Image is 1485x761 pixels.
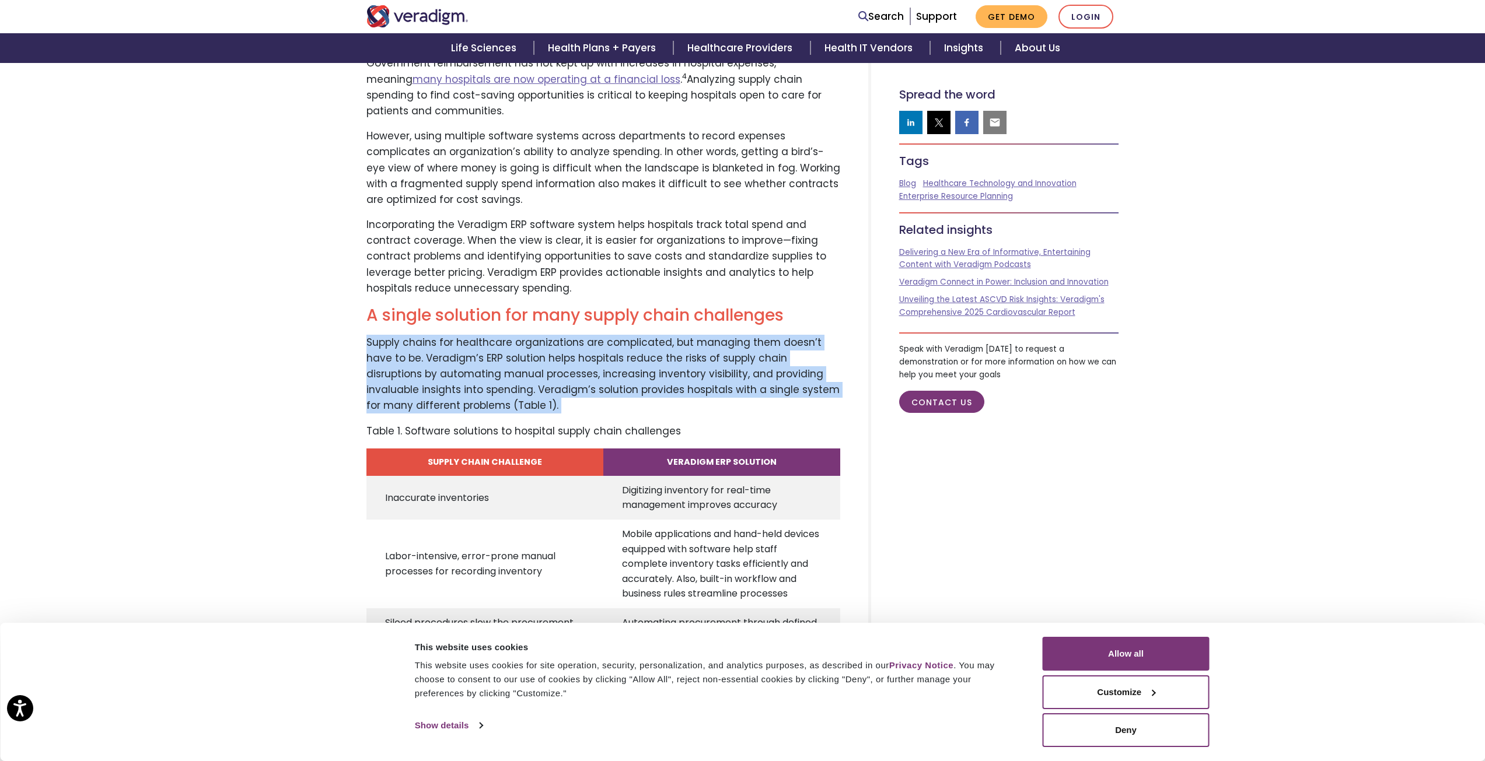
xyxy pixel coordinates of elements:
a: Get Demo [976,5,1047,28]
th: Veradigm ERP solution [603,448,840,476]
a: Delivering a New Era of Informative, Entertaining Content with Veradigm Podcasts [899,247,1091,271]
h5: Spread the word [899,87,1119,101]
p: Government reimbursement has not kept up with increases in hospital expenses, meaning . Analyzing... [366,55,840,119]
img: facebook sharing button [961,117,973,128]
a: Privacy Notice [889,660,953,670]
p: However, using multiple software systems across departments to record expenses complicates an org... [366,128,840,208]
button: Allow all [1043,637,1210,671]
img: Veradigm logo [366,5,469,27]
td: Mobile applications and hand-held devices equipped with software help staff complete inventory ta... [603,520,840,608]
a: Unveiling the Latest ASCVD Risk Insights: Veradigm's Comprehensive 2025 Cardiovascular Report [899,294,1105,318]
a: Life Sciences [437,33,534,63]
img: twitter sharing button [933,117,945,128]
a: Show details [415,717,483,734]
p: Table 1. Software solutions to hospital supply chain challenges [366,423,840,439]
a: Health Plans + Payers [534,33,673,63]
a: About Us [1001,33,1074,63]
a: Health IT Vendors [810,33,930,63]
div: This website uses cookies for site operation, security, personalization, and analytics purposes, ... [415,658,1016,700]
p: Incorporating the Veradigm ERP software system helps hospitals track total spend and contract cov... [366,217,840,296]
a: Contact Us [899,391,984,413]
a: Veradigm Connect in Power: Inclusion and Innovation [899,276,1109,287]
a: Blog [899,178,916,189]
p: Supply chains for healthcare organizations are complicated, but managing them doesn’t have to be.... [366,335,840,414]
div: This website uses cookies [415,640,1016,654]
p: Speak with Veradigm [DATE] to request a demonstration or for more information on how we can help ... [899,343,1119,381]
a: Healthcare Technology and Innovation [923,178,1077,189]
a: Search [858,9,904,24]
a: Enterprise Resource Planning [899,191,1013,202]
h5: Related insights [899,223,1119,237]
iframe: Drift Chat Widget [1261,677,1471,747]
th: Supply chain challenge [366,448,603,476]
a: Login [1058,5,1113,29]
a: Healthcare Providers [673,33,810,63]
sup: 4 [682,71,687,81]
td: Inaccurate inventories [366,476,603,520]
td: Digitizing inventory for real-time management improves accuracy [603,476,840,520]
button: Customize [1043,675,1210,709]
img: email sharing button [989,117,1001,128]
a: Insights [930,33,1001,63]
a: many hospitals are now operating at a financial loss [413,72,680,86]
td: Siloed procedures slow the procurement process [366,608,603,652]
img: linkedin sharing button [905,117,917,128]
h2: A single solution for many supply chain challenges [366,306,840,325]
a: Support [916,9,957,23]
td: Automating procurement through defined rules and cloud-based transactions [603,608,840,652]
h5: Tags [899,154,1119,168]
button: Deny [1043,713,1210,747]
td: Labor-intensive, error-prone manual processes for recording inventory [366,520,603,608]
